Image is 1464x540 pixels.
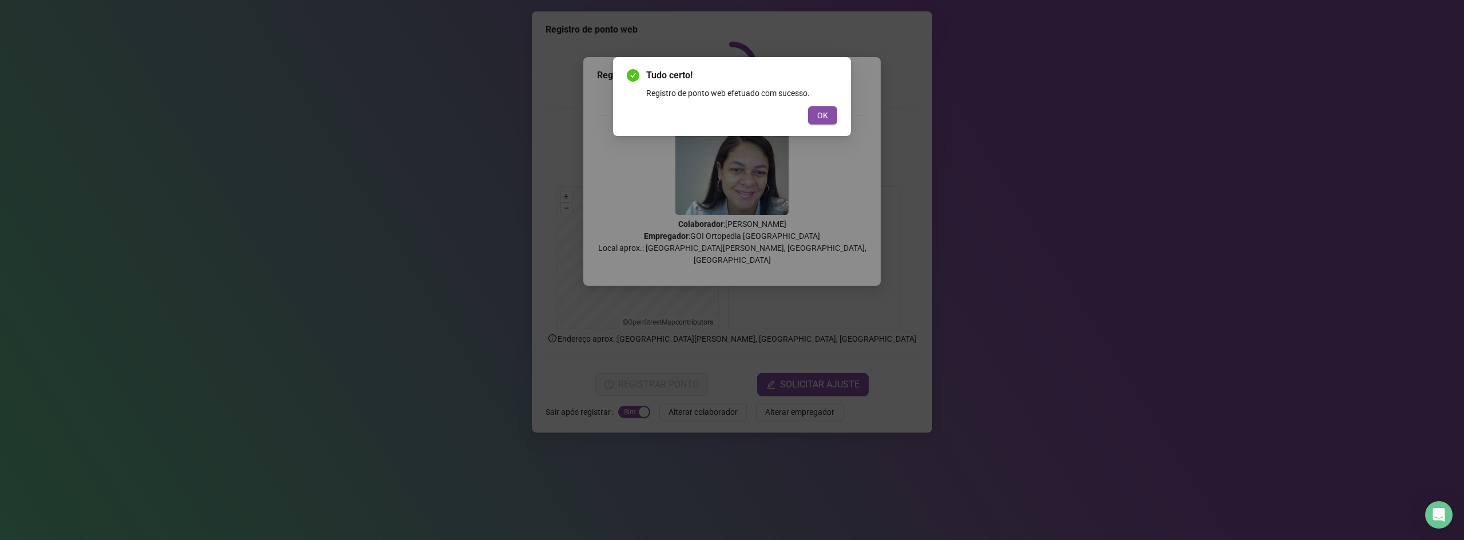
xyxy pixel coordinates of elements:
[627,69,639,82] span: check-circle
[817,109,828,122] span: OK
[808,106,837,125] button: OK
[1425,501,1453,529] div: Open Intercom Messenger
[646,69,837,82] span: Tudo certo!
[646,87,837,99] div: Registro de ponto web efetuado com sucesso.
